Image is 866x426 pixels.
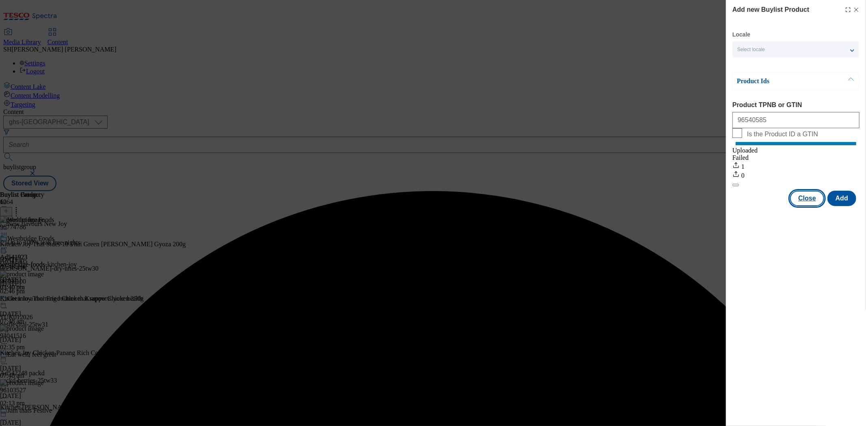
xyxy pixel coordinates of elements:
div: 0 [732,170,860,179]
input: Enter 1 or 20 space separated Product TPNB or GTIN [732,112,860,128]
div: 1 [732,161,860,170]
button: Close [790,191,824,206]
div: Failed [732,154,860,161]
label: Product TPNB or GTIN [732,101,860,109]
span: Select locale [737,47,765,53]
span: Is the Product ID a GTIN [747,131,818,138]
div: Uploaded [732,147,860,154]
h4: Add new Buylist Product [732,5,809,15]
button: Select locale [732,41,859,58]
button: Add [827,191,856,206]
label: Locale [732,32,750,37]
p: Product Ids [737,77,822,85]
